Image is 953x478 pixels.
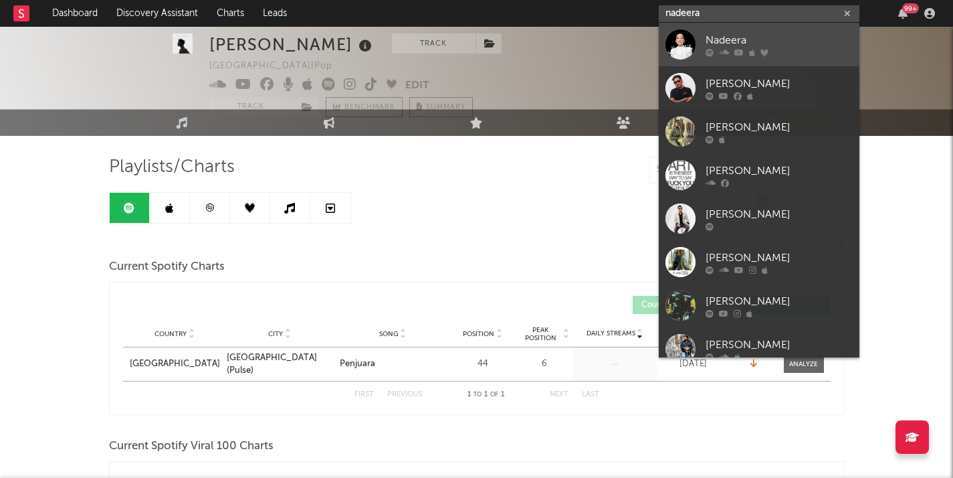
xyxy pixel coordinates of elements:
[209,58,348,74] div: [GEOGRAPHIC_DATA] | Pop
[520,357,570,371] div: 6
[268,330,283,338] span: City
[659,327,859,371] a: [PERSON_NAME]
[209,33,375,56] div: [PERSON_NAME]
[209,97,293,117] button: Track
[659,284,859,327] a: [PERSON_NAME]
[660,357,727,371] div: [DATE]
[706,76,853,92] div: [PERSON_NAME]
[344,100,395,116] span: Benchmark
[109,259,225,275] span: Current Spotify Charts
[706,250,853,266] div: [PERSON_NAME]
[706,32,853,48] div: Nadeera
[340,357,446,371] a: Penjuara
[409,97,473,117] button: Summary
[659,23,859,66] a: Nadeera
[902,3,919,13] div: 99 +
[227,351,333,378] a: [GEOGRAPHIC_DATA] (Pulse)
[109,159,235,175] span: Playlists/Charts
[387,391,423,398] button: Previous
[130,357,220,371] a: [GEOGRAPHIC_DATA]
[898,8,908,19] button: 99+
[154,330,187,338] span: Country
[379,330,399,338] span: Song
[587,329,635,339] span: Daily Streams
[633,296,730,314] button: Country Charts(0)
[659,110,859,153] a: [PERSON_NAME]
[659,197,859,240] a: [PERSON_NAME]
[453,357,513,371] div: 44
[449,387,523,403] div: 1 1 1
[340,357,375,371] div: Penjuara
[706,337,853,353] div: [PERSON_NAME]
[405,78,429,94] button: Edit
[326,97,403,117] a: Benchmark
[392,33,475,54] button: Track
[490,392,498,398] span: of
[426,104,465,111] span: Summary
[659,66,859,110] a: [PERSON_NAME]
[473,392,482,398] span: to
[706,119,853,135] div: [PERSON_NAME]
[659,5,859,22] input: Search for artists
[659,240,859,284] a: [PERSON_NAME]
[706,293,853,309] div: [PERSON_NAME]
[582,391,599,398] button: Last
[550,391,568,398] button: Next
[463,330,494,338] span: Position
[520,326,562,342] span: Peak Position
[659,153,859,197] a: [PERSON_NAME]
[109,439,274,455] span: Current Spotify Viral 100 Charts
[706,206,853,222] div: [PERSON_NAME]
[354,391,374,398] button: First
[649,157,817,183] input: Search Playlists/Charts
[641,301,710,309] span: Country Charts ( 0 )
[706,163,853,179] div: [PERSON_NAME]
